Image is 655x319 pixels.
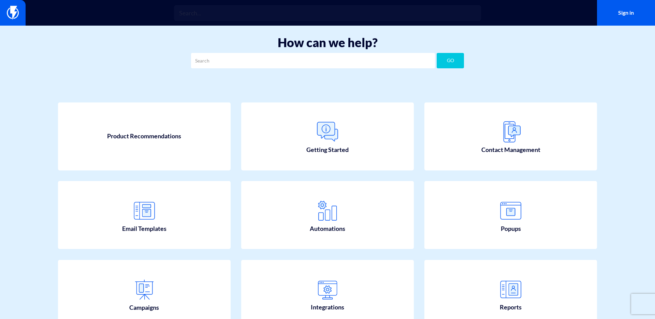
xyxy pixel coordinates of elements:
button: GO [437,53,464,68]
input: Search [191,53,435,68]
span: Email Templates [122,224,166,233]
span: Popups [501,224,521,233]
a: Getting Started [241,102,414,170]
a: Contact Management [424,102,597,170]
span: Reports [500,303,522,312]
span: Automations [310,224,345,233]
a: Product Recommendations [58,102,231,170]
span: Campaigns [129,303,159,312]
a: Popups [424,181,597,249]
a: Email Templates [58,181,231,249]
input: Search... [174,5,481,21]
span: Contact Management [481,145,540,154]
span: Integrations [311,303,344,312]
span: Getting Started [306,145,349,154]
span: Product Recommendations [107,132,181,141]
h1: How can we help? [10,36,645,50]
a: Automations [241,181,414,249]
